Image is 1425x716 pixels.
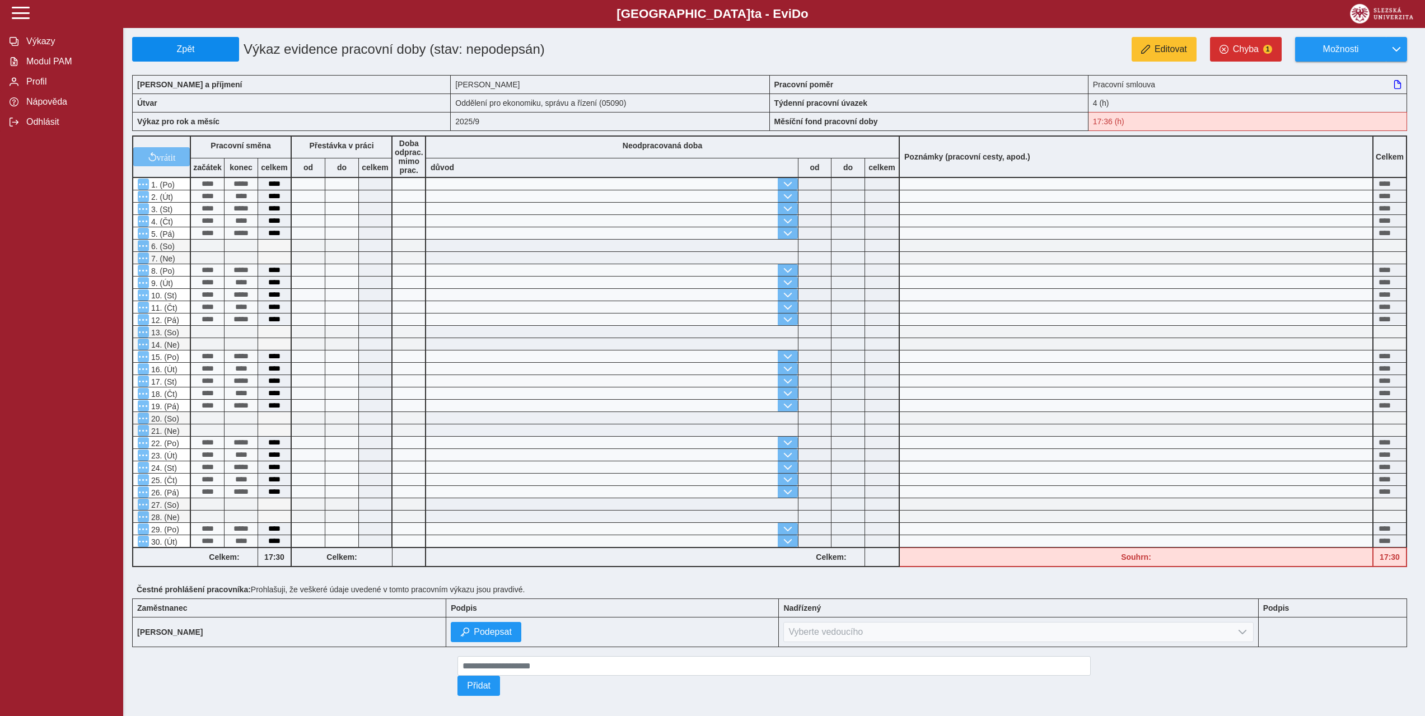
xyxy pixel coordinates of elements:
[149,488,179,497] span: 26. (Pá)
[798,553,865,561] b: Celkem:
[138,191,149,202] button: Menu
[149,537,177,546] span: 30. (Út)
[138,413,149,424] button: Menu
[1210,37,1282,62] button: Chyba1
[467,681,490,691] span: Přidat
[801,7,809,21] span: o
[133,147,190,166] button: vrátit
[138,351,149,362] button: Menu
[798,163,831,172] b: od
[149,414,179,423] span: 20. (So)
[137,99,157,107] b: Útvar
[149,205,172,214] span: 3. (St)
[474,627,512,637] span: Podepsat
[23,57,114,67] span: Modul PAM
[1088,93,1407,112] div: 4 (h)
[149,242,175,251] span: 6. (So)
[138,339,149,350] button: Menu
[774,99,868,107] b: Týdenní pracovní úvazek
[431,163,454,172] b: důvod
[831,163,865,172] b: do
[149,390,177,399] span: 18. (Čt)
[23,117,114,127] span: Odhlásit
[23,97,114,107] span: Nápověda
[149,525,179,534] span: 29. (Po)
[138,388,149,399] button: Menu
[451,112,769,131] div: 2025/9
[138,511,149,522] button: Menu
[395,139,423,175] b: Doba odprac. mimo prac.
[149,180,175,189] span: 1. (Po)
[149,365,177,374] span: 16. (Út)
[451,603,477,612] b: Podpis
[1350,4,1413,24] img: logo_web_su.png
[149,402,179,411] span: 19. (Pá)
[900,152,1035,161] b: Poznámky (pracovní cesty, apod.)
[149,230,175,238] span: 5. (Pá)
[23,36,114,46] span: Výkazy
[137,603,187,612] b: Zaměstnanec
[191,163,224,172] b: začátek
[138,363,149,375] button: Menu
[149,451,177,460] span: 23. (Út)
[138,376,149,387] button: Menu
[132,37,239,62] button: Zpět
[137,628,203,637] b: [PERSON_NAME]
[132,581,1416,598] div: Prohlašuji, že veškeré údaje uvedené v tomto pracovním výkazu jsou pravdivé.
[138,314,149,325] button: Menu
[138,302,149,313] button: Menu
[138,486,149,498] button: Menu
[292,163,325,172] b: od
[138,400,149,411] button: Menu
[1121,553,1151,561] b: Souhrn:
[623,141,702,150] b: Neodpracovaná doba
[138,437,149,448] button: Menu
[138,216,149,227] button: Menu
[258,553,291,561] b: 17:30
[1263,603,1289,612] b: Podpis
[137,44,234,54] span: Zpět
[138,277,149,288] button: Menu
[750,7,754,21] span: t
[138,536,149,547] button: Menu
[138,499,149,510] button: Menu
[34,7,1391,21] b: [GEOGRAPHIC_DATA] a - Evi
[1132,37,1197,62] button: Editovat
[149,254,175,263] span: 7. (Ne)
[137,80,242,89] b: [PERSON_NAME] a příjmení
[359,163,391,172] b: celkem
[191,553,258,561] b: Celkem:
[149,439,179,448] span: 22. (Po)
[1155,44,1187,54] span: Editovat
[451,622,521,642] button: Podepsat
[792,7,801,21] span: D
[149,279,173,288] span: 9. (Út)
[138,326,149,338] button: Menu
[258,163,291,172] b: celkem
[1088,75,1407,93] div: Pracovní smlouva
[774,80,834,89] b: Pracovní poměr
[149,500,179,509] span: 27. (So)
[149,217,173,226] span: 4. (Čt)
[1088,112,1407,131] div: Fond pracovní doby (17:36 h) a součet hodin (17:30 h) se neshodují!
[138,450,149,461] button: Menu
[149,427,180,436] span: 21. (Ne)
[451,93,769,112] div: Oddělení pro ekonomiku, správu a řízení (05090)
[292,553,392,561] b: Celkem:
[138,462,149,473] button: Menu
[137,585,251,594] b: Čestné prohlášení pracovníka:
[325,163,358,172] b: do
[149,266,175,275] span: 8. (Po)
[149,291,177,300] span: 10. (St)
[1305,44,1377,54] span: Možnosti
[239,37,667,62] h1: Výkaz evidence pracovní doby (stav: nepodepsán)
[138,252,149,264] button: Menu
[1295,37,1386,62] button: Možnosti
[774,117,878,126] b: Měsíční fond pracovní doby
[149,328,179,337] span: 13. (So)
[137,117,219,126] b: Výkaz pro rok a měsíc
[149,340,180,349] span: 14. (Ne)
[149,316,179,325] span: 12. (Pá)
[149,377,177,386] span: 17. (St)
[157,152,176,161] span: vrátit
